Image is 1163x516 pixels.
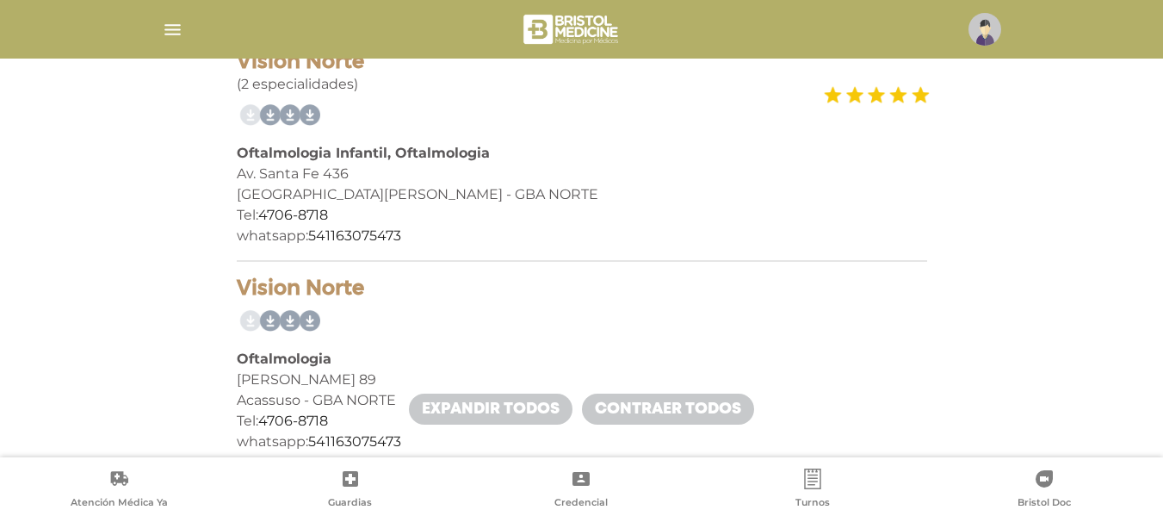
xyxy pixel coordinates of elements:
span: Atención Médica Ya [71,496,168,512]
span: Guardias [328,496,372,512]
div: Av. Santa Fe 436 [237,164,927,184]
h4: Vision Norte [237,49,927,74]
img: bristol-medicine-blanco.png [521,9,623,50]
img: Cober_menu-lines-white.svg [162,19,183,40]
img: profile-placeholder.svg [968,13,1001,46]
a: Expandir todos [409,394,572,425]
div: [GEOGRAPHIC_DATA][PERSON_NAME] - GBA NORTE [237,184,927,205]
a: 4706-8718 [258,207,328,223]
div: [PERSON_NAME] 89 [237,370,927,390]
a: 4706-8718 [258,413,328,429]
span: Bristol Doc [1018,496,1071,512]
b: Oftalmologia [237,351,331,367]
a: Atención Médica Ya [3,469,235,513]
a: Guardias [235,469,467,513]
div: (2 especialidades) [237,49,927,95]
a: 541163075473 [308,227,401,244]
a: Contraer todos [582,394,754,425]
div: Tel: [237,205,927,226]
img: estrellas_badge.png [821,76,930,115]
b: Oftalmologia Infantil, Oftalmologia [237,145,490,161]
a: Bristol Doc [928,469,1160,513]
h4: Vision Norte [237,276,927,301]
span: Turnos [795,496,830,512]
div: Acassuso - GBA NORTE [237,390,927,411]
a: 541163075473 [308,433,401,450]
div: whatsapp: [237,432,927,452]
div: whatsapp: [237,226,927,246]
a: Credencial [466,469,697,513]
a: Turnos [697,469,929,513]
span: Credencial [554,496,608,512]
